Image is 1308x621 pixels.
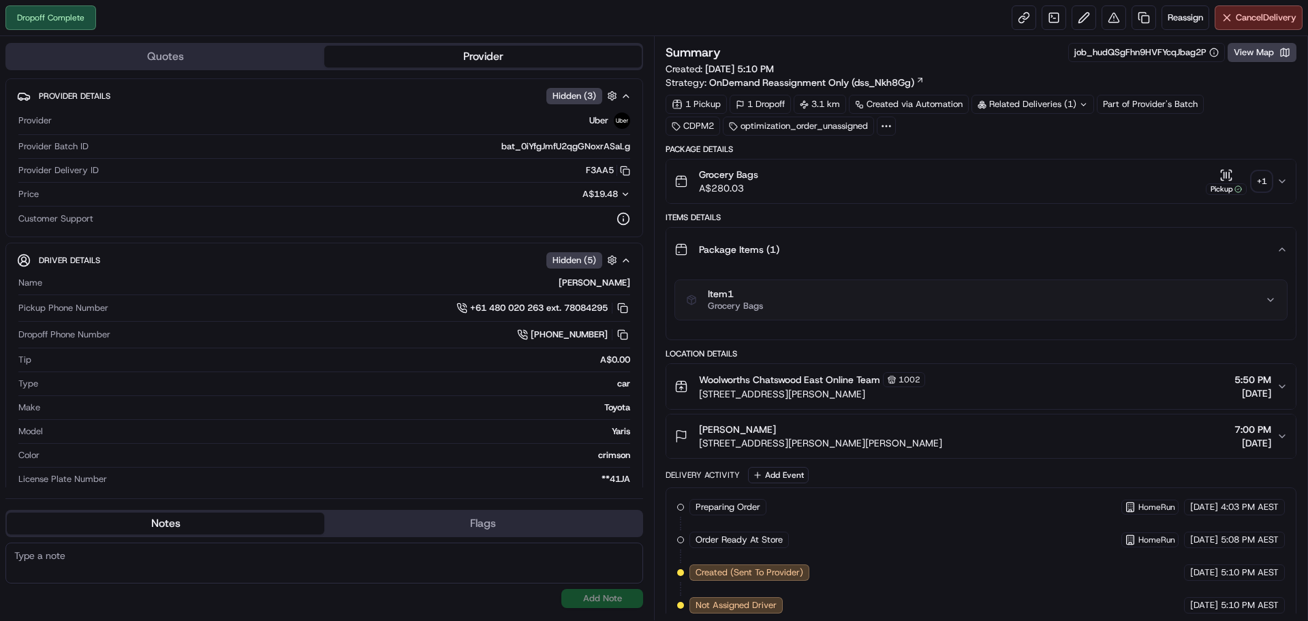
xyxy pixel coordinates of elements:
span: HomeRun [1138,502,1175,513]
span: [DATE] [1234,436,1271,450]
div: 1 Pickup [666,95,727,114]
img: uber-new-logo.jpeg [614,112,630,129]
a: Created via Automation [849,95,969,114]
span: [DATE] [1190,566,1218,579]
span: Hidden ( 3 ) [552,90,596,102]
button: Driver DetailsHidden (5) [17,249,632,271]
span: [DATE] 5:10 PM [705,63,774,75]
button: Flags [324,513,642,534]
span: Make [18,402,40,414]
span: 5:10 PM AEST [1221,599,1279,611]
button: job_hudQSgFhn9HVFYcqJbag2P [1074,46,1219,59]
span: [STREET_ADDRESS][PERSON_NAME] [699,387,925,401]
a: +61 480 020 263 ext. 78084295 [456,301,630,316]
span: [PHONE_NUMBER] [531,329,608,341]
span: Grocery Bags [708,301,763,312]
button: Hidden (3) [546,87,621,104]
h3: Summary [666,46,721,59]
button: Provider DetailsHidden (3) [17,85,632,107]
span: [STREET_ADDRESS][PERSON_NAME][PERSON_NAME] [699,436,942,450]
span: 5:50 PM [1234,373,1271,387]
button: Grocery BagsA$280.03Pickup+1 [666,160,1296,203]
span: Price [18,188,39,200]
div: Toyota [46,402,630,414]
span: Not Assigned Driver [696,599,777,611]
div: Items Details [666,212,1296,223]
button: Reassign [1162,5,1209,30]
span: Created (Sent To Provider) [696,566,803,579]
span: [DATE] [1190,599,1218,611]
span: Hidden ( 5 ) [552,254,596,267]
span: Cancel Delivery [1236,12,1296,24]
a: [PHONE_NUMBER] [517,327,630,342]
a: OnDemand Reassignment Only (dss_Nkh8Gg) [709,76,924,89]
button: Quotes [7,46,324,67]
span: Grocery Bags [699,168,758,181]
div: [PERSON_NAME] [48,277,630,289]
div: Delivery Activity [666,470,740,481]
span: Item 1 [708,288,763,301]
span: 5:10 PM AEST [1221,566,1279,579]
span: Reassign [1168,12,1203,24]
span: Driver Details [39,255,100,266]
span: Provider Batch ID [18,140,89,153]
span: Pickup Phone Number [18,302,108,314]
span: [DATE] [1190,501,1218,513]
div: Package Details [666,144,1296,155]
div: Yaris [48,425,630,438]
span: 5:08 PM AEST [1221,534,1279,546]
span: HomeRun [1138,534,1175,545]
span: Type [18,378,38,390]
span: Package Items ( 1 ) [699,243,779,256]
div: A$0.00 [37,354,630,366]
span: Created: [666,62,774,76]
span: Provider Details [39,91,110,102]
button: Pickup+1 [1206,168,1271,195]
span: A$280.03 [699,181,758,195]
div: optimization_order_unassigned [723,117,874,136]
div: Package Items (1) [666,271,1296,339]
button: Pickup [1206,168,1247,195]
span: Customer Support [18,213,93,225]
button: [PERSON_NAME][STREET_ADDRESS][PERSON_NAME][PERSON_NAME]7:00 PM[DATE] [666,414,1296,458]
span: A$19.48 [582,188,618,200]
span: Provider Delivery ID [18,164,99,177]
span: [DATE] [1234,387,1271,400]
div: Location Details [666,348,1296,359]
div: crimson [45,449,630,461]
span: Provider [18,115,52,127]
button: Item1Grocery Bags [675,280,1287,320]
span: Tip [18,354,31,366]
span: Name [18,277,42,289]
span: [PERSON_NAME] [699,423,776,436]
div: 1 Dropoff [730,95,791,114]
span: Preparing Order [696,501,760,513]
button: Add Event [748,467,809,483]
span: 7:00 PM [1234,423,1271,436]
span: Color [18,449,40,461]
button: Package Items (1) [666,228,1296,271]
button: Notes [7,513,324,534]
div: Strategy: [666,76,924,89]
span: License Plate Number [18,473,107,485]
span: [DATE] [1190,534,1218,546]
div: Related Deliveries (1) [971,95,1094,114]
span: 1002 [899,374,920,385]
button: View Map [1228,43,1296,62]
button: A$19.48 [510,188,630,200]
span: Uber [589,115,608,127]
div: Pickup [1206,183,1247,195]
span: OnDemand Reassignment Only (dss_Nkh8Gg) [709,76,914,89]
span: Order Ready At Store [696,534,783,546]
span: Woolworths Chatswood East Online Team [699,373,880,387]
div: 3.1 km [794,95,846,114]
span: Model [18,425,43,438]
span: Dropoff Phone Number [18,329,110,341]
div: + 1 [1252,172,1271,191]
button: F3AA5 [586,164,630,177]
span: 4:03 PM AEST [1221,501,1279,513]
